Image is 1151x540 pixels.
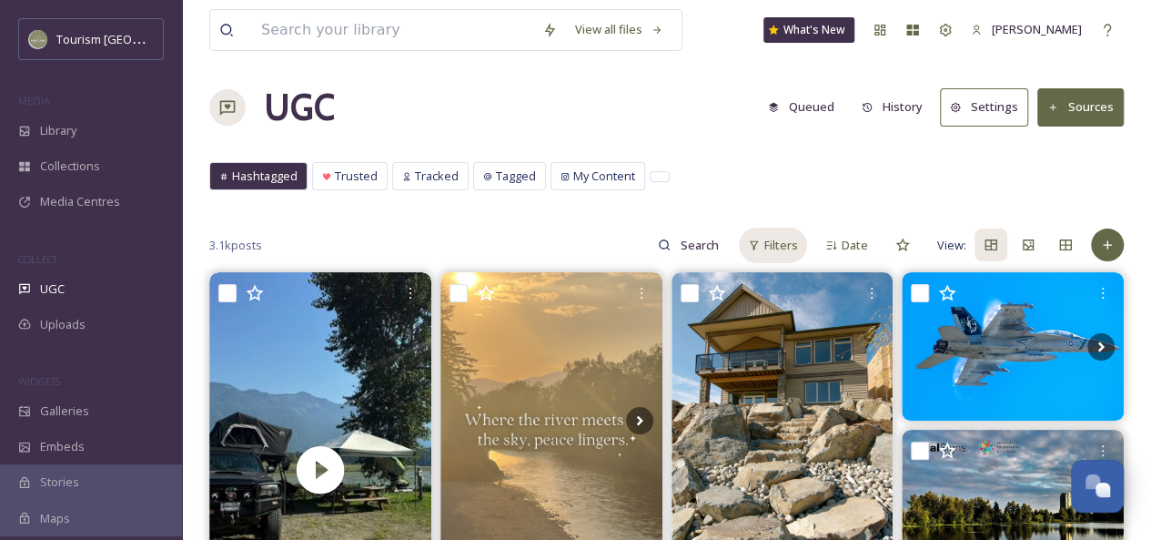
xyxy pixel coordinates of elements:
[40,122,76,139] span: Library
[902,272,1124,421] img: SPEEEED… and POWER! Only they can creat such a glorious vapor halo on the wings. I love how the p...
[40,474,79,491] span: Stories
[992,21,1082,37] span: [PERSON_NAME]
[40,316,86,333] span: Uploads
[264,80,335,135] a: UGC
[496,168,536,185] span: Tagged
[940,88,1037,126] a: Settings
[415,168,459,185] span: Tracked
[252,10,533,50] input: Search your library
[29,30,47,48] img: Abbotsford_Snapsea.png
[40,438,85,455] span: Embeds
[763,17,854,43] a: What's New
[853,89,932,125] button: History
[18,94,50,107] span: MEDIA
[40,280,65,298] span: UGC
[573,168,635,185] span: My Content
[853,89,941,125] a: History
[759,89,853,125] a: Queued
[335,168,378,185] span: Trusted
[40,402,89,420] span: Galleries
[18,374,60,388] span: WIDGETS
[209,237,262,254] span: 3.1k posts
[962,12,1091,47] a: [PERSON_NAME]
[759,89,843,125] button: Queued
[56,30,219,47] span: Tourism [GEOGRAPHIC_DATA]
[937,237,966,254] span: View:
[40,510,70,527] span: Maps
[671,227,730,263] input: Search
[232,168,298,185] span: Hashtagged
[764,237,798,254] span: Filters
[842,237,868,254] span: Date
[18,252,57,266] span: COLLECT
[566,12,672,47] a: View all files
[1071,460,1124,513] button: Open Chat
[940,88,1028,126] button: Settings
[40,193,120,210] span: Media Centres
[40,158,100,175] span: Collections
[1037,88,1124,126] button: Sources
